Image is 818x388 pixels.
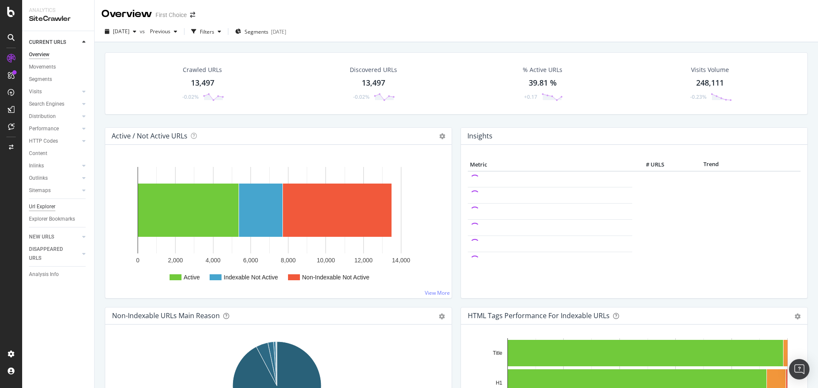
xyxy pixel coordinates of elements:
[29,124,80,133] a: Performance
[29,137,80,146] a: HTTP Codes
[29,174,48,183] div: Outlinks
[29,38,66,47] div: CURRENT URLS
[29,202,55,211] div: Url Explorer
[29,75,52,84] div: Segments
[113,28,130,35] span: 2025 Sep. 15th
[29,137,58,146] div: HTTP Codes
[29,75,88,84] a: Segments
[206,257,221,264] text: 4,000
[168,257,183,264] text: 2,000
[468,158,632,171] th: Metric
[29,112,56,121] div: Distribution
[317,257,335,264] text: 10,000
[200,28,214,35] div: Filters
[795,313,801,319] div: gear
[147,25,181,38] button: Previous
[789,359,809,379] div: Open Intercom Messenger
[190,12,195,18] div: arrow-right-arrow-left
[362,78,385,89] div: 13,497
[29,63,56,72] div: Movements
[182,93,199,101] div: -0.02%
[184,274,200,281] text: Active
[140,28,147,35] span: vs
[29,38,80,47] a: CURRENT URLS
[147,28,170,35] span: Previous
[183,66,222,74] div: Crawled URLs
[29,215,75,224] div: Explorer Bookmarks
[112,311,220,320] div: Non-Indexable URLs Main Reason
[29,233,80,241] a: NEW URLS
[467,130,493,142] h4: Insights
[101,25,140,38] button: [DATE]
[188,25,225,38] button: Filters
[353,93,369,101] div: -0.02%
[245,28,268,35] span: Segments
[691,66,729,74] div: Visits Volume
[243,257,258,264] text: 6,000
[632,158,666,171] th: # URLS
[425,289,450,296] a: View More
[29,100,64,109] div: Search Engines
[101,7,152,21] div: Overview
[29,233,54,241] div: NEW URLS
[529,78,557,89] div: 39.81 %
[29,7,87,14] div: Analytics
[302,274,369,281] text: Non-Indexable Not Active
[29,63,88,72] a: Movements
[29,186,80,195] a: Sitemaps
[232,25,290,38] button: Segments[DATE]
[29,186,51,195] div: Sitemaps
[29,270,88,279] a: Analysis Info
[191,78,214,89] div: 13,497
[29,87,42,96] div: Visits
[29,14,87,24] div: SiteCrawler
[224,274,278,281] text: Indexable Not Active
[29,87,80,96] a: Visits
[29,161,44,170] div: Inlinks
[29,50,49,59] div: Overview
[29,149,47,158] div: Content
[29,245,72,263] div: DISAPPEARED URLS
[439,313,445,319] div: gear
[271,28,286,35] div: [DATE]
[354,257,373,264] text: 12,000
[29,215,88,224] a: Explorer Bookmarks
[112,158,442,291] svg: A chart.
[29,50,88,59] a: Overview
[29,100,80,109] a: Search Engines
[523,66,562,74] div: % Active URLs
[439,133,445,139] i: Options
[29,161,80,170] a: Inlinks
[29,149,88,158] a: Content
[29,174,80,183] a: Outlinks
[496,380,503,386] text: H1
[29,245,80,263] a: DISAPPEARED URLS
[281,257,296,264] text: 8,000
[112,130,187,142] h4: Active / Not Active URLs
[136,257,140,264] text: 0
[690,93,706,101] div: -0.23%
[696,78,724,89] div: 248,111
[29,270,59,279] div: Analysis Info
[29,202,88,211] a: Url Explorer
[493,350,503,356] text: Title
[666,158,756,171] th: Trend
[29,124,59,133] div: Performance
[156,11,187,19] div: First Choice
[29,112,80,121] a: Distribution
[392,257,410,264] text: 14,000
[524,93,537,101] div: +0.17
[350,66,397,74] div: Discovered URLs
[468,311,610,320] div: HTML Tags Performance for Indexable URLs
